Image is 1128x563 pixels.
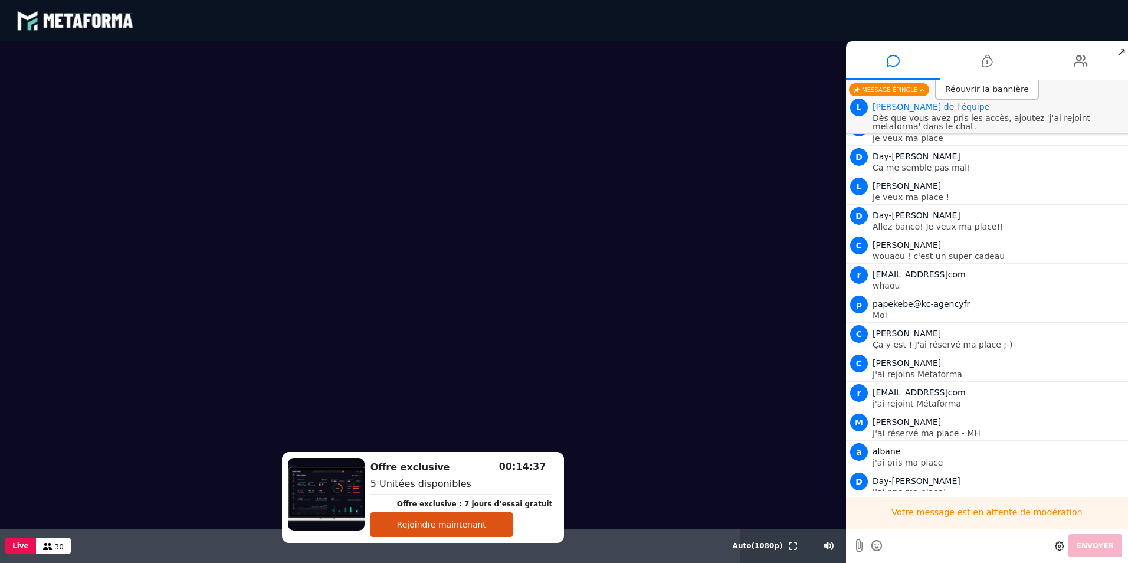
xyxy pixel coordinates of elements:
p: J'ai pris ma place! [873,488,1125,496]
span: C [850,355,868,372]
span: r [850,384,868,402]
div: Votre message est en attente de modération [846,497,1128,529]
span: Animateur [873,102,989,112]
span: ↗ [1114,41,1128,63]
p: wouaou ! c'est un super cadeau [873,252,1125,260]
p: J'ai rejoins Metaforma [873,370,1125,378]
span: [EMAIL_ADDRESS]com [873,388,966,397]
button: Envoyer [1068,534,1122,557]
span: [PERSON_NAME] [873,329,941,338]
span: 5 Unitées disponibles [370,478,471,489]
span: r [850,266,868,284]
button: Rejoindre maintenant [370,512,513,537]
p: Ça y est ! J'ai réservé ma place ;-) [873,341,1125,349]
span: C [850,237,868,254]
p: j'ai rejoint Métaforma [873,400,1125,408]
h2: Offre exclusive [370,460,553,474]
span: Envoyer [1077,542,1114,550]
p: Ca me semble pas mal! [873,163,1125,172]
span: D [850,148,868,166]
p: Dès que vous avez pris les accès, ajoutez 'j'ai rejoint metaforma' dans le chat. [873,114,1125,130]
p: Moi [873,311,1125,319]
span: M [850,414,868,431]
button: Auto(1080p) [730,529,785,563]
span: [PERSON_NAME] [873,358,941,368]
p: j'ai pris ma place [873,459,1125,467]
span: p [850,296,868,313]
span: L [850,178,868,195]
div: Réouvrir la bannière [935,80,1039,100]
span: Day-[PERSON_NAME] [873,476,960,486]
p: Offre exclusive : 7 jours d’essai gratuit [397,499,553,509]
span: Auto ( 1080 p) [733,542,783,550]
span: [PERSON_NAME] [873,240,941,250]
span: Day-[PERSON_NAME] [873,152,960,161]
span: D [850,473,868,490]
span: a [850,443,868,461]
span: [PERSON_NAME] [873,417,941,427]
span: Day-[PERSON_NAME] [873,211,960,220]
span: papekebe@kc-agencyfr [873,299,970,309]
span: albane [873,447,900,456]
p: je veux ma place [873,134,1125,142]
span: C [850,325,868,343]
span: [EMAIL_ADDRESS]com [873,270,966,279]
span: L [850,99,868,116]
span: D [850,207,868,225]
p: Allez banco! Je veux ma place!! [873,222,1125,231]
p: Je veux ma place ! [873,193,1125,201]
img: 1739179564043-A1P6JPNQHWVVYF2vtlsBksFrceJM3QJX.png [288,458,365,531]
p: J'ai réservé ma place - MH [873,429,1125,437]
p: whaou [873,281,1125,290]
span: 30 [55,543,64,551]
span: [PERSON_NAME] [873,181,941,191]
span: 00:14:37 [499,461,546,472]
button: Live [5,538,36,554]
